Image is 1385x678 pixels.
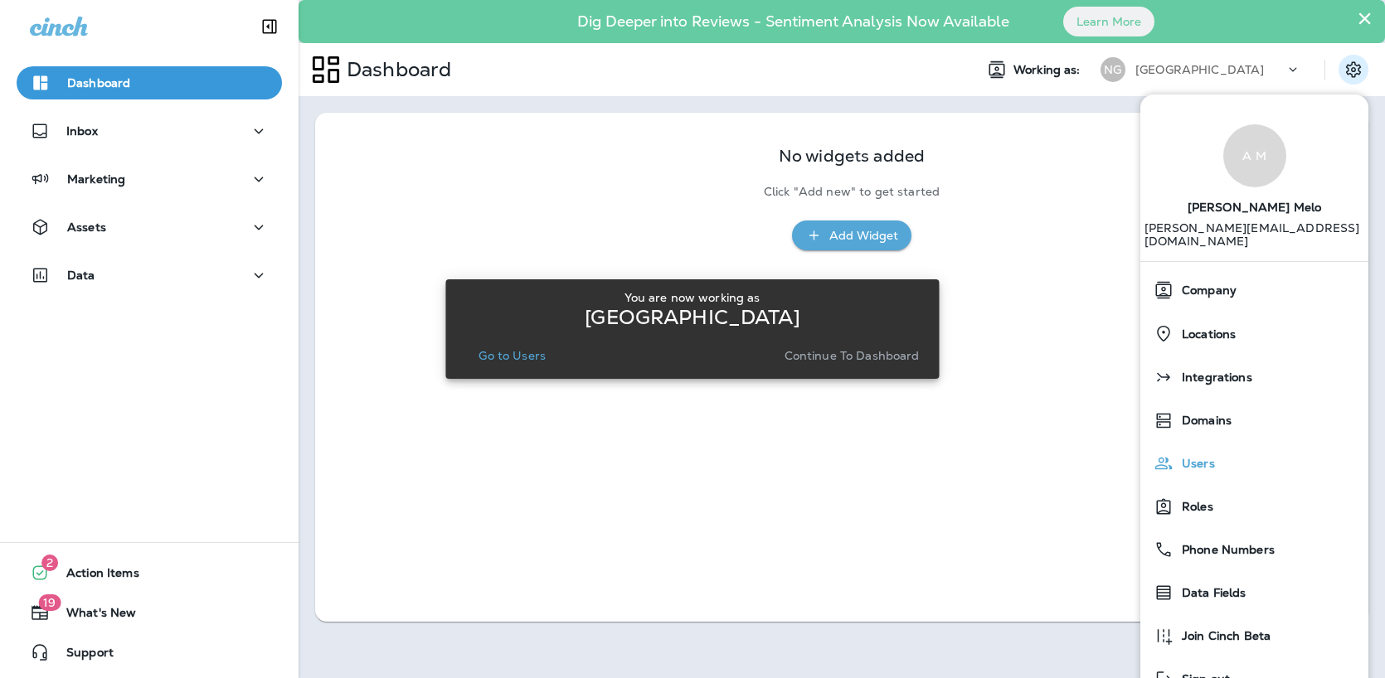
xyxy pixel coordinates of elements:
span: Data Fields [1174,586,1246,600]
p: [GEOGRAPHIC_DATA] [1135,63,1264,76]
p: Go to Users [479,349,546,362]
button: Inbox [17,114,282,148]
button: Settings [1339,55,1368,85]
span: 2 [41,555,58,571]
span: Integrations [1174,370,1252,385]
p: [GEOGRAPHIC_DATA] [585,311,799,324]
p: Dashboard [67,76,130,90]
a: Locations [1147,317,1362,351]
button: Support [17,636,282,669]
button: Domains [1140,399,1368,442]
button: Users [1140,442,1368,485]
button: Join Cinch Beta [1140,614,1368,657]
button: Dashboard [17,66,282,99]
button: Roles [1140,485,1368,528]
a: Users [1147,447,1362,480]
p: Inbox [66,124,98,138]
span: Phone Numbers [1174,543,1275,557]
span: Support [50,646,114,666]
span: Users [1174,457,1215,471]
span: Roles [1174,500,1213,514]
span: Company [1174,283,1237,298]
a: Roles [1147,490,1362,523]
button: Integrations [1140,356,1368,399]
button: Phone Numbers [1140,528,1368,571]
div: NG [1101,57,1125,82]
p: Data [67,269,95,282]
a: A M[PERSON_NAME] Melo [PERSON_NAME][EMAIL_ADDRESS][DOMAIN_NAME] [1140,108,1368,261]
button: Assets [17,211,282,244]
p: Dashboard [340,57,451,82]
p: Continue to Dashboard [785,349,920,362]
p: [PERSON_NAME][EMAIL_ADDRESS][DOMAIN_NAME] [1144,221,1365,261]
span: Locations [1174,327,1236,341]
button: Company [1140,269,1368,312]
span: [PERSON_NAME] Melo [1188,187,1322,221]
a: Domains [1147,404,1362,437]
button: Go to Users [472,344,552,367]
span: Action Items [50,566,139,586]
button: Learn More [1063,7,1154,36]
a: Phone Numbers [1147,533,1362,566]
a: Company [1147,274,1362,307]
button: Data Fields [1140,571,1368,614]
button: Locations [1140,312,1368,356]
span: Join Cinch Beta [1174,629,1271,643]
div: A M [1223,124,1286,187]
p: Assets [67,220,106,234]
p: Marketing [67,172,125,186]
button: Marketing [17,162,282,196]
button: Data [17,259,282,292]
button: 2Action Items [17,556,282,589]
button: Continue to Dashboard [778,344,926,367]
button: 19What's New [17,596,282,629]
a: Data Fields [1147,576,1362,609]
button: Collapse Sidebar [246,10,293,43]
span: Working as: [1013,63,1084,77]
button: Close [1357,5,1373,31]
span: 19 [38,594,61,611]
a: Integrations [1147,361,1362,394]
span: Domains [1174,414,1232,428]
span: What's New [50,606,136,626]
p: You are now working as [624,291,760,304]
